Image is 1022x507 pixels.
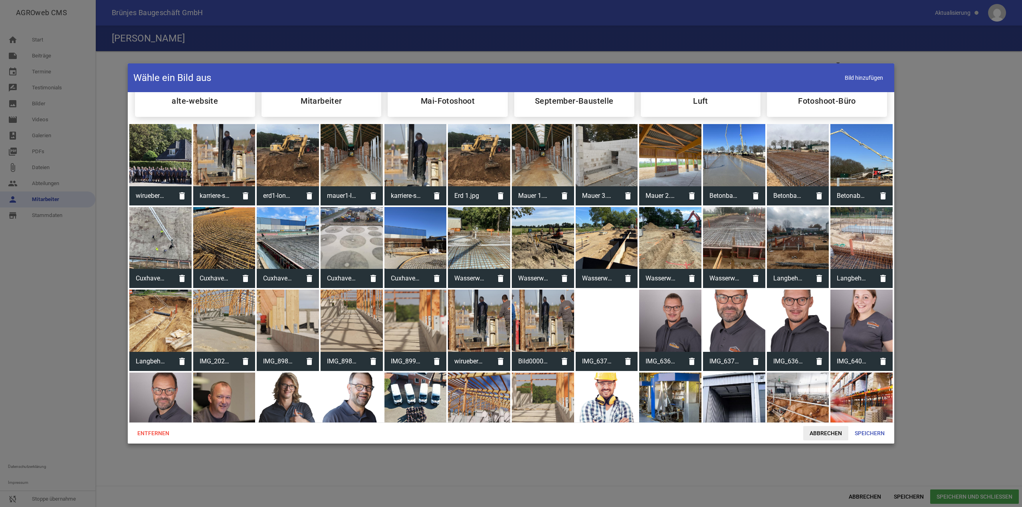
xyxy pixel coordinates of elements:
i: delete [172,186,192,205]
i: delete [427,269,446,288]
span: Abbrechen [803,426,848,440]
span: Erd 1.jpg [448,185,491,206]
span: Cuxhaven 4.jpg [193,268,236,289]
span: wirueberuns.jpg [448,351,491,372]
i: delete [364,352,383,371]
span: Bild hinzufügen [839,69,889,86]
i: delete [555,269,574,288]
h5: alte-website [172,97,218,105]
i: delete [682,352,701,371]
span: IMG_6402.jpg [830,351,873,372]
i: delete [300,269,319,288]
span: IMG_6360_noBG.png [767,351,810,372]
span: Speichern [848,426,891,440]
i: delete [491,269,510,288]
span: Mauer 3.jpg [576,185,619,206]
i: delete [746,269,765,288]
h5: Mai-Fotoshoot [421,97,475,105]
i: delete [236,352,255,371]
i: delete [172,352,192,371]
i: delete [364,186,383,205]
span: IMG_6372_noBG.png [703,351,746,372]
i: delete [618,269,638,288]
span: Wasserwerk 5.jpg [448,268,491,289]
span: IMG_8993.JPG [384,351,428,372]
i: delete [427,186,446,205]
i: delete [236,269,255,288]
i: delete [618,186,638,205]
i: delete [364,269,383,288]
span: IMG_6360.jpg [639,351,682,372]
span: Cuxhaven 1.JPG [384,268,428,289]
i: delete [491,186,510,205]
span: Wasserwerk 2.jpg [639,268,682,289]
i: delete [172,269,192,288]
span: Langbehn 2.jpg [830,268,873,289]
i: delete [873,352,893,371]
span: Bild00009.jpg [512,351,555,372]
span: erd1-long.jpg [257,185,300,206]
span: Entfernen [131,426,176,440]
span: Cuxhaven 5.jpg [129,268,172,289]
i: delete [873,269,893,288]
i: delete [682,269,701,288]
i: delete [618,352,638,371]
span: Cuxhaven 3.jpg [257,268,300,289]
span: Wasserwerk 3.jpg [576,268,619,289]
span: Betonbau 2.JPG [703,185,746,206]
i: delete [555,352,574,371]
span: IMG_8989.JPG [321,351,364,372]
h5: Mitarbeiter [301,97,342,105]
i: delete [300,186,319,205]
h4: Wähle ein Bild aus [133,71,211,84]
h5: September-Baustelle [535,97,614,105]
span: IMG_8988.JPG [257,351,300,372]
span: Langbehn 1.jpg [129,351,172,372]
i: delete [746,352,765,371]
i: delete [746,186,765,205]
span: wirueberuns.jpg [129,185,172,206]
i: delete [491,352,510,371]
i: delete [300,352,319,371]
span: IMG_6373.jpg [576,351,619,372]
i: delete [873,186,893,205]
span: Mauer 1.JPG [512,185,555,206]
span: Wasserwerk 1.JPG [703,268,746,289]
i: delete [555,186,574,205]
span: mauer1-long.jpg [321,185,364,206]
i: delete [810,186,829,205]
i: delete [810,352,829,371]
span: Langbehn 3.jpg [767,268,810,289]
i: delete [682,186,701,205]
span: Cuxhaven 2.JPG [321,268,364,289]
i: delete [427,352,446,371]
span: IMG_20230525_162515.jpg [193,351,236,372]
span: Betonbau 1.JPG [767,185,810,206]
i: delete [810,269,829,288]
span: Wasserwerk 4.jpg [512,268,555,289]
span: Mauer 2.jpg [639,185,682,206]
h5: Fotoshoot-Büro [798,97,856,105]
h5: Luft [693,97,708,105]
span: karriere-slider.jpg [384,185,428,206]
i: delete [236,186,255,205]
span: karriere-slider2.jpg [193,185,236,206]
span: Betonabu 3.JPG [830,185,873,206]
